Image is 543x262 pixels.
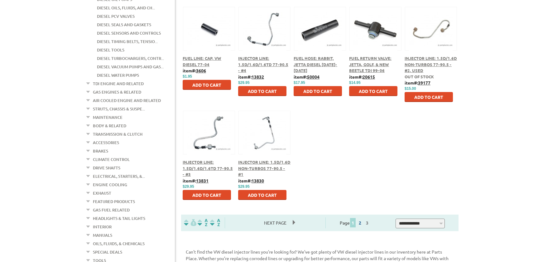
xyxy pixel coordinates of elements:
button: Add to Cart [183,80,231,90]
span: Out of stock [405,74,434,79]
b: item#: [183,68,206,73]
a: Diesel Water Pumps [97,71,139,79]
b: item#: [183,178,209,183]
a: Air Cooled Engine and Related [93,96,161,104]
a: Diesel Vacuum Pumps and Gas... [97,63,164,71]
a: Diesel Oils, Fluids, and Ch... [97,4,155,12]
span: Add to Cart [303,88,332,94]
button: Add to Cart [349,86,397,96]
a: Fuel Return Valve: Jetta, Golf, & New Beetle TDI 99-06 [349,56,392,73]
a: 2 [357,220,363,226]
span: Add to Cart [192,82,221,88]
span: $14.95 [349,80,361,85]
div: Page [325,217,385,228]
span: 1 [350,218,356,227]
u: 20615 [363,74,375,80]
u: 13832 [252,74,264,80]
a: Injector Line: 1.5D/1.6D non-turbos 77-90.5 - #1 [238,159,291,177]
a: Injector Line: 1.5D/1.6D/1.6TD 77-90.5 - #3 [183,159,233,177]
a: Injector Line: 1.5D/1.6D/1.6TD 77-90.5 - #4 [238,56,288,73]
b: item#: [238,178,264,183]
span: $29.95 [238,80,250,85]
a: Next Page [258,220,293,226]
img: filterpricelow.svg [184,219,196,226]
button: Add to Cart [294,86,342,96]
img: Sort by Sales Rank [209,219,221,226]
a: Diesel Seals and Gaskets [97,21,151,29]
a: Body & Related [93,122,126,130]
span: Add to Cart [192,192,221,198]
b: item#: [238,74,264,80]
a: Struts, Chassis & Suspe... [93,105,145,113]
a: Maintenance [93,113,123,121]
a: Diesel Tools [97,46,124,54]
a: Gas Fuel Related [93,206,130,214]
a: Accessories [93,138,119,147]
a: Fuel Hose: Rabbit, Jetta Diesel [DATE]-[DATE] [294,56,337,73]
b: item#: [294,74,320,80]
span: $17.95 [294,80,305,85]
span: Add to Cart [248,192,277,198]
a: Electrical, Starters, &... [93,172,145,180]
a: Drive Shafts [93,164,120,172]
a: 3 [364,220,370,226]
button: Add to Cart [405,92,453,102]
img: Sort by Headline [196,219,209,226]
a: Exhaust [93,189,111,197]
span: Add to Cart [359,88,388,94]
span: $15.00 [405,86,416,91]
a: Transmission & Clutch [93,130,142,138]
a: Diesel Turbochargers, Contr... [97,54,164,62]
button: Add to Cart [183,190,231,200]
a: Climate Control [93,155,130,163]
a: Injector Line: 1.5D/1.6D non-turbos 77-90.5 - #2, Used [405,56,457,73]
button: Add to Cart [238,190,286,200]
a: Diesel Sensors and Controls [97,29,161,37]
span: $1.95 [183,74,192,79]
a: Diesel PCV Valves [97,12,135,20]
a: Gas Engines & Related [93,88,141,96]
u: 50004 [307,74,320,80]
a: Brakes [93,147,108,155]
a: Featured Products [93,197,135,206]
a: Fuel Line: Cap, VW Diesel 77-04 [183,56,221,67]
u: 39177 [418,80,430,85]
span: Next Page [258,218,293,227]
a: TDI Engine and Related [93,80,144,88]
a: Special Deals [93,248,122,256]
a: Interior [93,223,112,231]
a: Engine Cooling [93,181,127,189]
b: item#: [349,74,375,80]
u: 13831 [196,178,209,183]
span: $29.95 [238,184,250,189]
b: item#: [405,80,430,85]
a: Oils, Fluids, & Chemicals [93,240,145,248]
span: Add to Cart [248,88,277,94]
span: $29.95 [183,184,194,189]
a: Diesel Timing Belts, Tensio... [97,37,158,46]
button: Add to Cart [238,86,286,96]
span: Add to Cart [414,94,443,100]
u: 13830 [252,178,264,183]
a: Headlights & Tail Lights [93,214,145,222]
u: 3606 [196,68,206,73]
a: Manuals [93,231,112,239]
